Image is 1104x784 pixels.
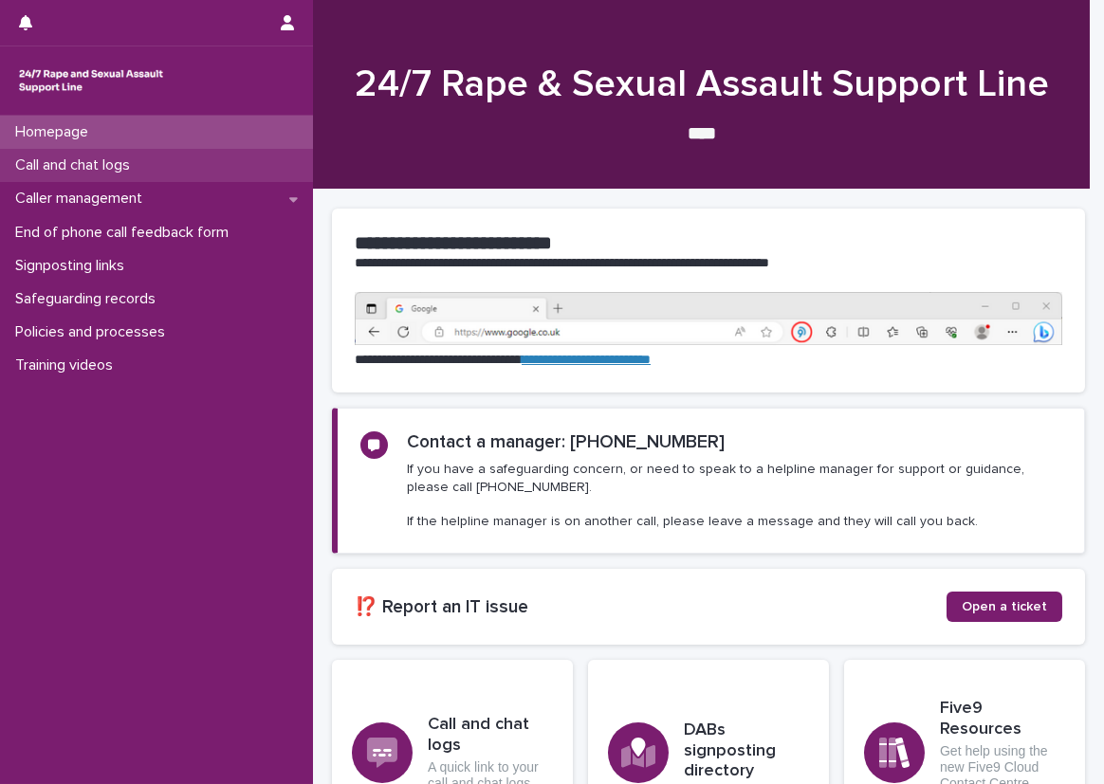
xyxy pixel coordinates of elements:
[8,156,145,174] p: Call and chat logs
[355,596,947,618] h2: ⁉️ Report an IT issue
[8,224,244,242] p: End of phone call feedback form
[8,290,171,308] p: Safeguarding records
[8,123,103,141] p: Homepage
[332,62,1071,107] h1: 24/7 Rape & Sexual Assault Support Line
[947,592,1062,622] a: Open a ticket
[8,190,157,208] p: Caller management
[15,62,167,100] img: rhQMoQhaT3yELyF149Cw
[407,461,1061,530] p: If you have a safeguarding concern, or need to speak to a helpline manager for support or guidanc...
[355,292,1062,345] img: https%3A%2F%2Fcdn.document360.io%2F0deca9d6-0dac-4e56-9e8f-8d9979bfce0e%2FImages%2FDocumentation%...
[407,431,725,453] h2: Contact a manager: [PHONE_NUMBER]
[8,323,180,341] p: Policies and processes
[940,699,1065,739] h3: Five9 Resources
[428,715,553,756] h3: Call and chat logs
[8,356,128,374] p: Training videos
[962,600,1047,613] span: Open a ticket
[8,257,139,275] p: Signposting links
[684,720,809,782] h3: DABs signposting directory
